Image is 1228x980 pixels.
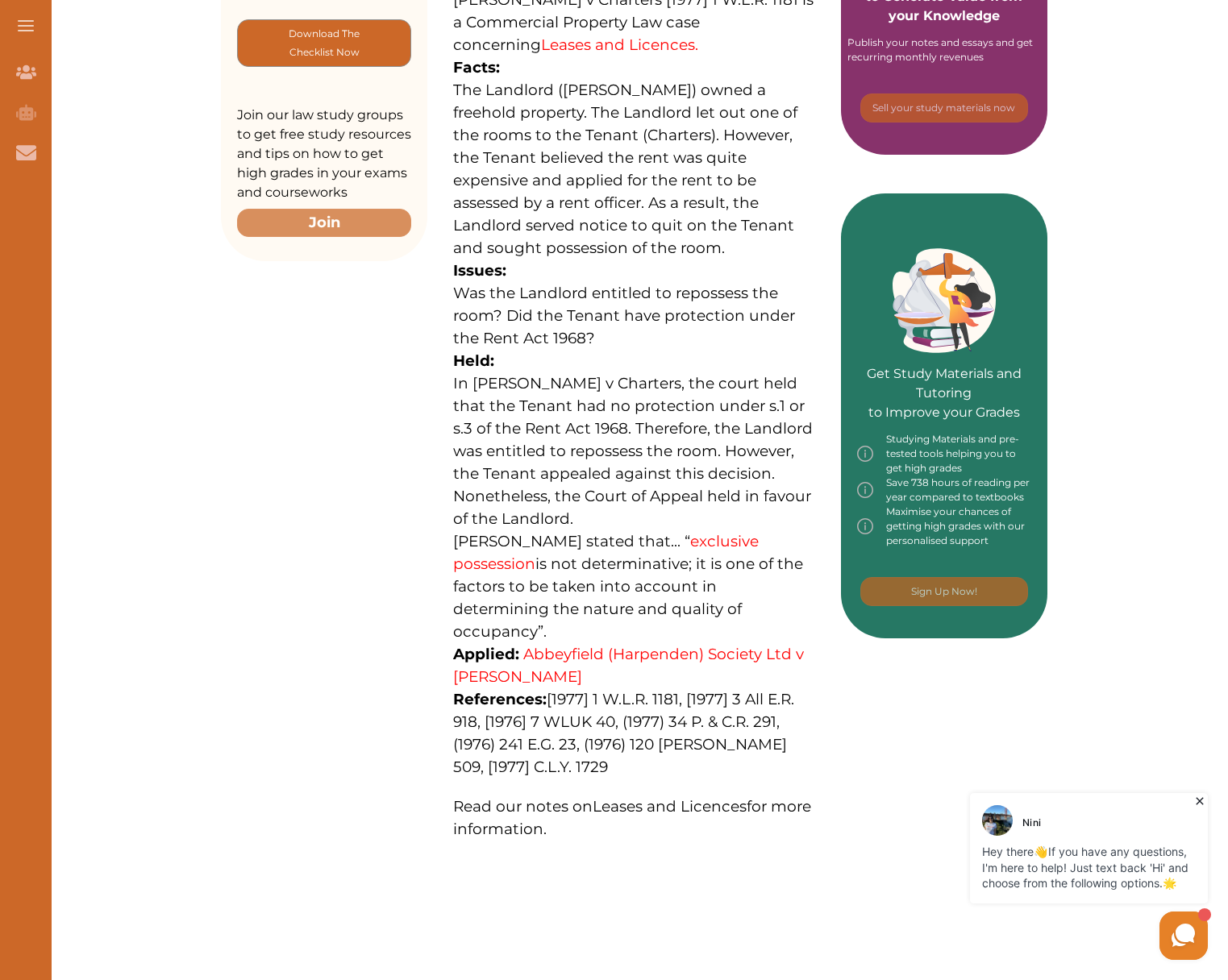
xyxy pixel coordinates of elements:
img: info-img [857,432,873,475]
p: Download The Checklist Now [270,24,378,62]
img: Green card image [893,248,996,353]
div: Save 738 hours of reading per year compared to textbooks [857,475,1031,505]
p: Sell your study materials now [872,101,1015,115]
span: In [PERSON_NAME] v Charters, the court held that the Tenant had no protection under s.1 or s.3 of... [453,374,813,528]
div: Maximise your chances of getting high grades with our personalised support [857,505,1031,548]
p: Join our law study groups to get free study resources and tips on how to get high grades in your ... [237,106,411,202]
button: [object Object] [860,577,1028,606]
iframe: HelpCrunch [841,789,1212,964]
a: Leases and Licences. [541,35,698,54]
button: Join [237,209,411,237]
div: Studying Materials and pre-tested tools helping you to get high grades [857,432,1031,475]
p: Get Study Materials and Tutoring to Improve your Grades [857,319,1031,422]
a: Abbeyfield (Harpenden) Society Ltd v [PERSON_NAME] [453,645,804,686]
strong: Facts: [453,58,500,77]
span: [PERSON_NAME] stated that... “ is not determinative; it is one of the factors to be taken into ac... [453,532,803,641]
span: Read our notes on for more information. [453,797,811,838]
button: [object Object] [860,93,1028,122]
strong: References: [453,690,547,708]
strong: Held: [453,351,494,370]
button: [object Object] [237,19,411,67]
p: Sign Up Now! [911,584,977,599]
strong: Issues: [453,261,506,280]
span: [1977] 1 W.L.R. 1181, [1977] 3 All E.R. 918, [1976] 7 WLUK 40, (1977) 34 P. & C.R. 291, (1976) 24... [453,690,794,776]
div: Publish your notes and essays and get recurring monthly revenues [847,35,1041,64]
a: Leases and Licences [593,797,747,816]
span: The Landlord ([PERSON_NAME]) owned a freehold property. The Landlord let out one of the rooms to ... [453,81,797,257]
iframe: Reviews Badge Ribbon Widget [860,703,1167,729]
span: Was the Landlord entitled to repossess the room? Did the Tenant have protection under the Rent Ac... [453,284,795,347]
img: info-img [857,475,873,505]
img: info-img [857,505,873,548]
strong: Applied: [453,645,519,663]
